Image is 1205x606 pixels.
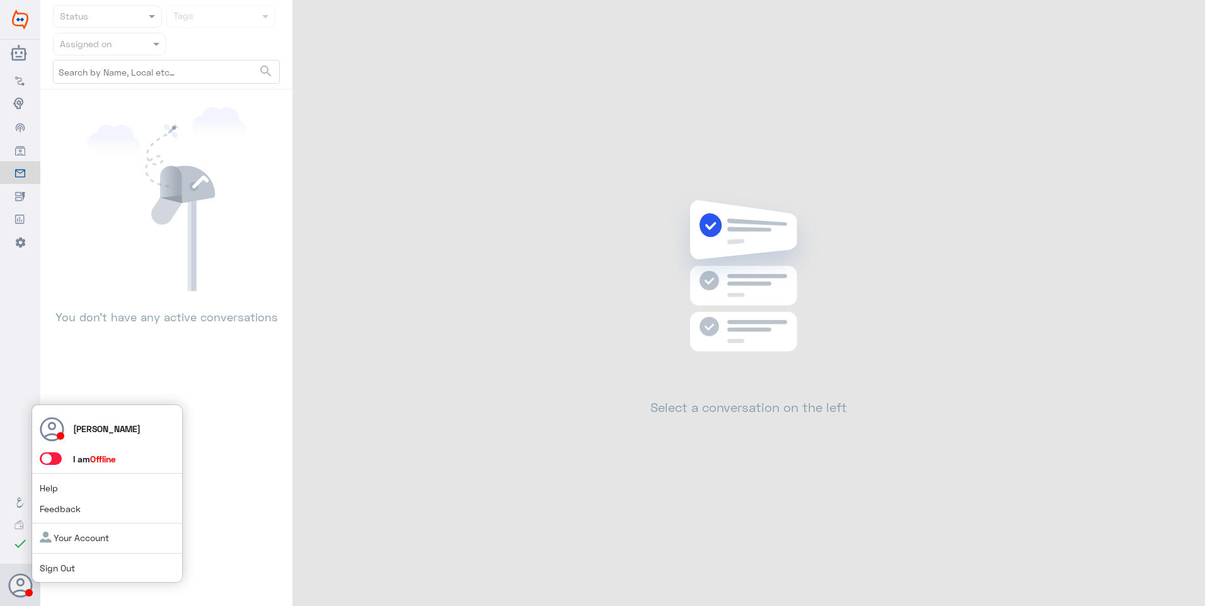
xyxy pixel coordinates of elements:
a: Feedback [40,503,81,514]
h2: Select a conversation on the left [650,399,847,414]
img: Widebot Logo [12,9,28,30]
p: [PERSON_NAME] [73,422,141,435]
a: Sign Out [40,563,75,573]
span: I am [73,454,116,464]
span: Offline [90,454,116,464]
i: check [13,536,28,551]
button: Avatar [8,573,32,597]
button: search [258,61,274,82]
a: Your Account [40,532,109,543]
a: Help [40,483,58,493]
span: search [258,64,274,79]
p: You don’t have any active conversations [53,291,280,326]
input: Search by Name, Local etc… [54,60,279,83]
